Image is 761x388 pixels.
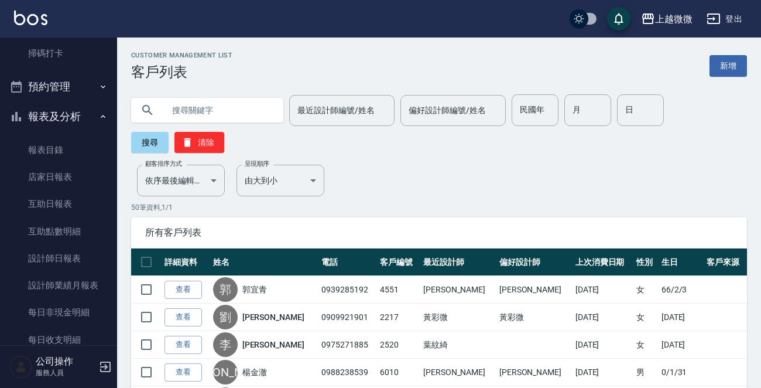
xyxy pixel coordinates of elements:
a: 楊金澈 [242,366,267,378]
td: [PERSON_NAME] [420,276,496,304]
td: 4551 [377,276,420,304]
a: 查看 [164,363,202,382]
td: [DATE] [659,304,704,331]
td: 0939285192 [318,276,377,304]
th: 電話 [318,249,377,276]
th: 客戶來源 [704,249,747,276]
h2: Customer Management List [131,52,232,59]
label: 呈現順序 [245,159,269,168]
a: 郭宜青 [242,284,267,295]
th: 最近設計師 [420,249,496,276]
td: 0909921901 [318,304,377,331]
a: 掃碼打卡 [5,40,112,67]
a: 報表目錄 [5,137,112,164]
td: 66/2/3 [659,276,704,304]
a: 新增 [709,55,747,77]
td: 黃彩微 [496,304,573,331]
td: 0/1/31 [659,359,704,386]
a: [PERSON_NAME] [242,311,304,323]
td: [DATE] [659,331,704,359]
a: 設計師業績月報表 [5,272,112,299]
td: 0975271885 [318,331,377,359]
button: 登出 [702,8,747,30]
td: 2217 [377,304,420,331]
div: 上越微微 [655,12,693,26]
td: 葉紋綺 [420,331,496,359]
td: 女 [633,276,658,304]
a: 互助點數明細 [5,218,112,245]
td: 2520 [377,331,420,359]
td: 男 [633,359,658,386]
button: 清除 [174,132,224,153]
button: 上越微微 [636,7,697,31]
th: 姓名 [210,249,319,276]
td: [DATE] [573,276,634,304]
a: 查看 [164,281,202,299]
a: 店家日報表 [5,164,112,190]
td: 女 [633,331,658,359]
a: [PERSON_NAME] [242,339,304,350]
td: 6010 [377,359,420,386]
div: 李 [213,332,238,357]
button: 預約管理 [5,72,112,102]
img: Person [9,355,33,379]
button: 搜尋 [131,132,169,153]
th: 詳細資料 [162,249,210,276]
p: 50 筆資料, 1 / 1 [131,202,747,213]
a: 每日非現金明細 [5,299,112,326]
div: [PERSON_NAME] [213,360,238,384]
a: 設計師日報表 [5,245,112,272]
th: 偏好設計師 [496,249,573,276]
div: 郭 [213,277,238,302]
th: 客戶編號 [377,249,420,276]
a: 查看 [164,308,202,326]
span: 所有客戶列表 [145,227,733,239]
td: [DATE] [573,359,634,386]
input: 搜尋關鍵字 [164,94,274,126]
td: [PERSON_NAME] [496,276,573,304]
td: [DATE] [573,331,634,359]
button: 報表及分析 [5,101,112,132]
td: [DATE] [573,304,634,331]
th: 上次消費日期 [573,249,634,276]
button: save [607,7,630,30]
p: 服務人員 [36,367,95,378]
td: 0988238539 [318,359,377,386]
h3: 客戶列表 [131,64,232,80]
th: 性別 [633,249,658,276]
td: [PERSON_NAME] [496,359,573,386]
div: 依序最後編輯時間 [137,165,225,196]
td: [PERSON_NAME] [420,359,496,386]
td: 女 [633,304,658,331]
h5: 公司操作 [36,356,95,367]
th: 生日 [659,249,704,276]
label: 顧客排序方式 [145,159,182,168]
img: Logo [14,11,47,25]
div: 由大到小 [236,165,324,196]
td: 黃彩微 [420,304,496,331]
div: 劉 [213,305,238,329]
a: 查看 [164,336,202,354]
a: 互助日報表 [5,190,112,217]
a: 每日收支明細 [5,326,112,353]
